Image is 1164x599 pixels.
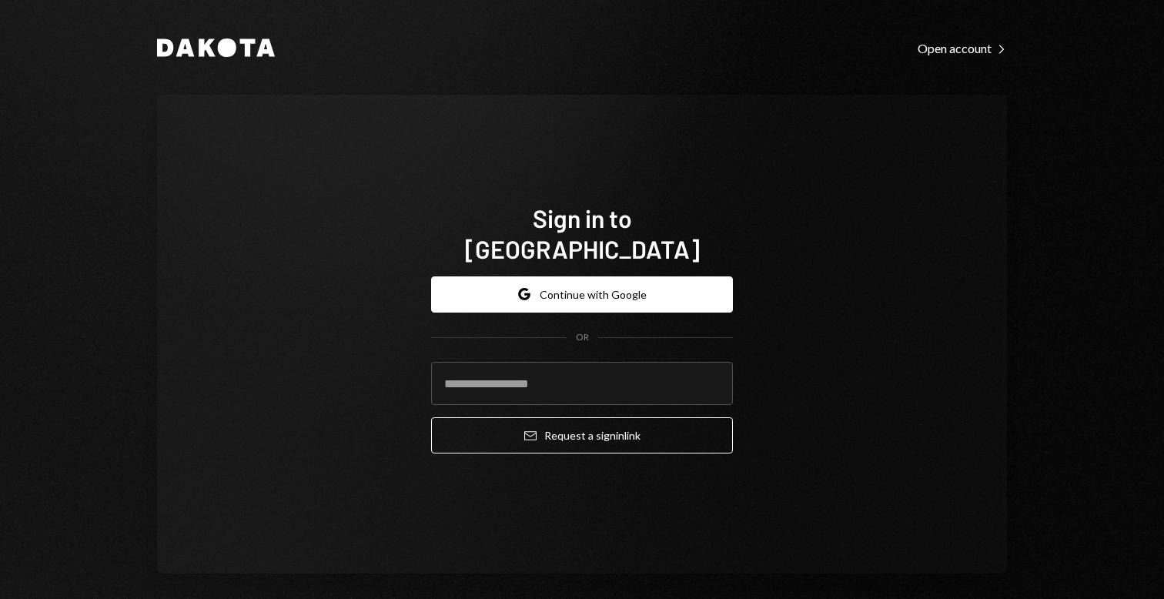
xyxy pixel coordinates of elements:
button: Continue with Google [431,276,733,313]
div: OR [576,331,589,344]
button: Request a signinlink [431,417,733,453]
div: Open account [918,41,1007,56]
a: Open account [918,39,1007,56]
h1: Sign in to [GEOGRAPHIC_DATA] [431,202,733,264]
